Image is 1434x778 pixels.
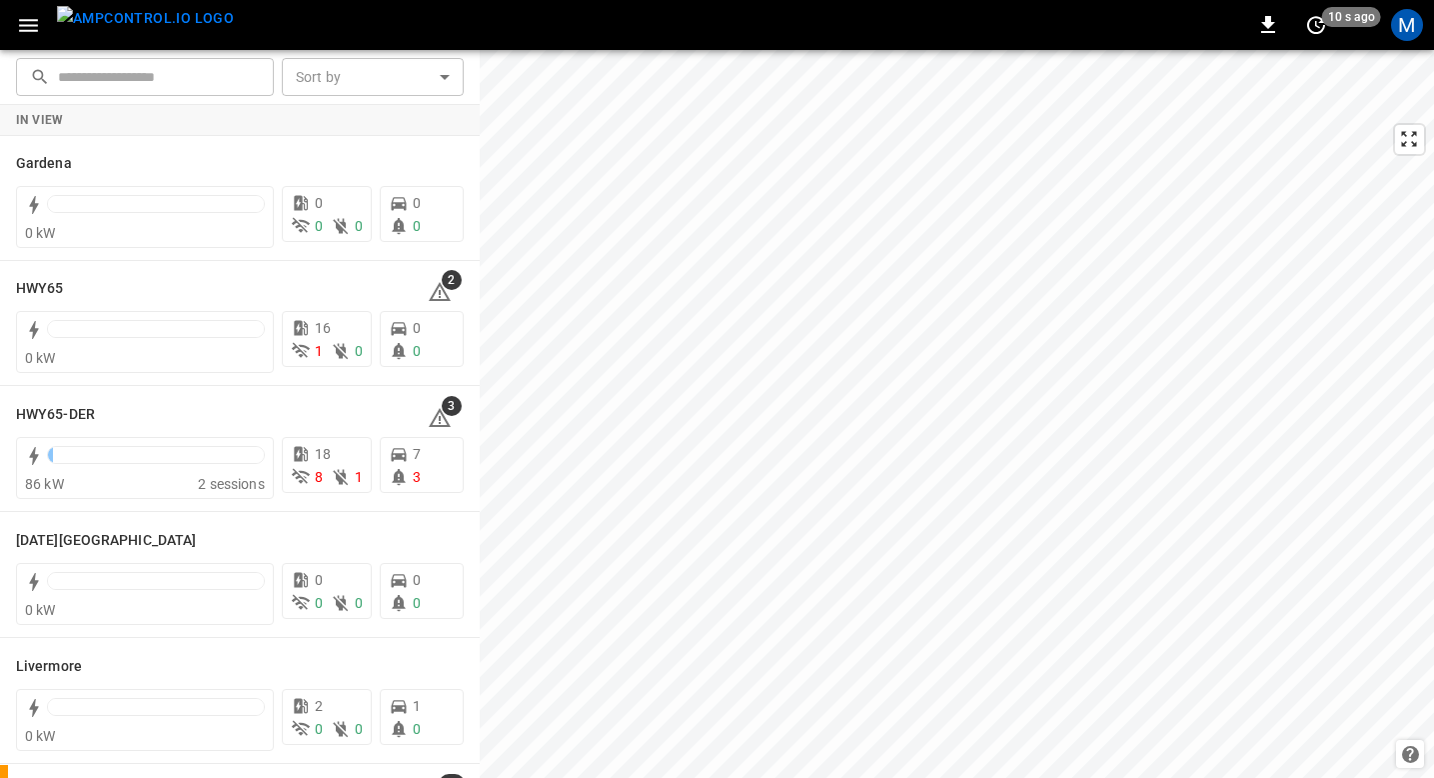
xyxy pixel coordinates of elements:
[1391,9,1423,41] div: profile-icon
[413,320,421,336] span: 0
[315,343,323,359] span: 1
[315,218,323,234] span: 0
[25,225,56,241] span: 0 kW
[57,6,234,31] img: ampcontrol.io logo
[315,469,323,485] span: 8
[413,343,421,359] span: 0
[442,270,462,290] span: 2
[198,476,265,492] span: 2 sessions
[480,50,1434,778] canvas: Map
[25,476,64,492] span: 86 kW
[315,572,323,588] span: 0
[413,595,421,611] span: 0
[355,469,363,485] span: 1
[355,595,363,611] span: 0
[315,595,323,611] span: 0
[16,530,196,552] h6: Karma Center
[16,278,64,300] h6: HWY65
[355,343,363,359] span: 0
[315,446,331,462] span: 18
[1322,7,1381,27] span: 10 s ago
[315,721,323,737] span: 0
[413,195,421,211] span: 0
[413,698,421,714] span: 1
[413,218,421,234] span: 0
[315,195,323,211] span: 0
[16,656,82,678] h6: Livermore
[25,602,56,618] span: 0 kW
[355,721,363,737] span: 0
[16,113,64,127] strong: In View
[315,698,323,714] span: 2
[25,350,56,366] span: 0 kW
[413,572,421,588] span: 0
[413,469,421,485] span: 3
[442,396,462,416] span: 3
[25,728,56,744] span: 0 kW
[413,721,421,737] span: 0
[413,446,421,462] span: 7
[16,153,72,175] h6: Gardena
[1300,9,1332,41] button: set refresh interval
[355,218,363,234] span: 0
[16,404,95,426] h6: HWY65-DER
[315,320,331,336] span: 16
